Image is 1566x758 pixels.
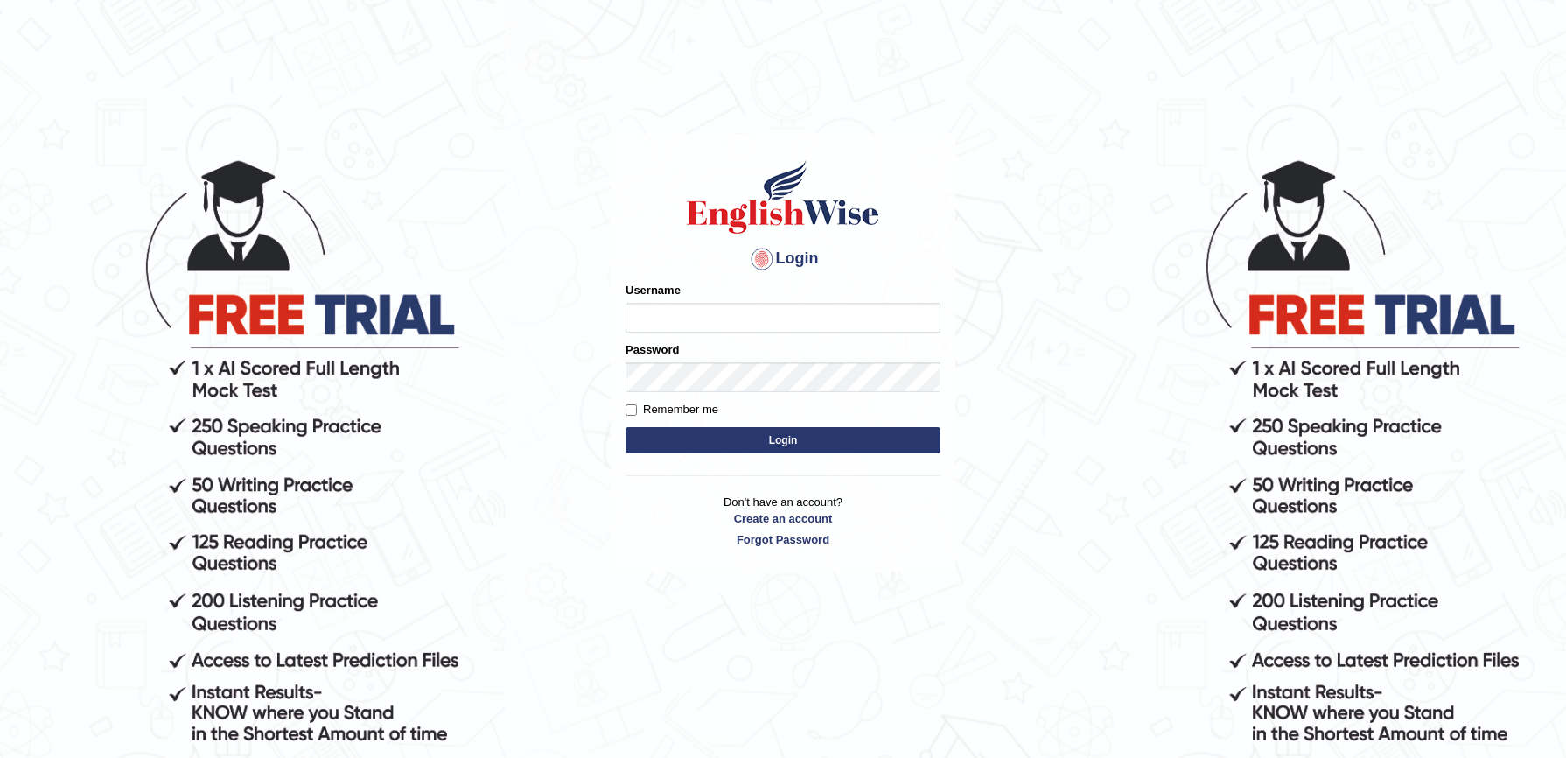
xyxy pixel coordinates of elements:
h4: Login [626,245,940,273]
label: Password [626,341,679,358]
a: Forgot Password [626,531,940,548]
button: Login [626,427,940,453]
input: Remember me [626,404,637,416]
label: Remember me [626,401,718,418]
a: Create an account [626,510,940,527]
label: Username [626,282,681,298]
img: Logo of English Wise sign in for intelligent practice with AI [683,158,883,236]
p: Don't have an account? [626,494,940,548]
